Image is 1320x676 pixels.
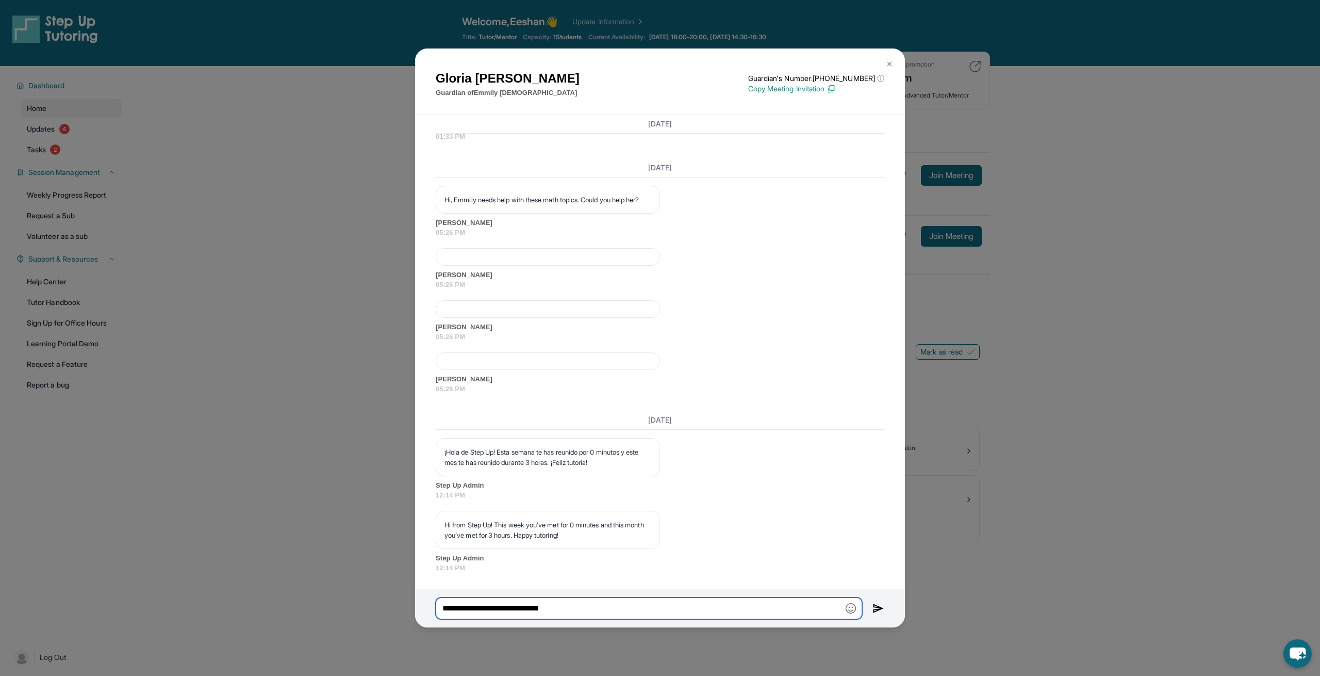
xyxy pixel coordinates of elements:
p: ¡Hola de Step Up! Esta semana te has reunido por 0 minutos y este mes te has reunido durante 3 ho... [444,447,651,468]
span: 12:14 PM [436,490,884,501]
h3: [DATE] [436,163,884,173]
span: 05:26 PM [436,228,884,238]
h3: [DATE] [436,119,884,129]
span: 01:33 PM [436,132,884,142]
span: [PERSON_NAME] [436,322,884,332]
span: 05:26 PM [436,332,884,342]
span: [PERSON_NAME] [436,374,884,384]
img: Emoji [846,603,856,614]
p: Hi from Step Up! This week you’ve met for 0 minutes and this month you’ve met for 3 hours. Happy ... [444,520,651,540]
img: Send icon [872,602,884,615]
img: Close Icon [885,60,894,68]
span: Step Up Admin [436,480,884,491]
span: [PERSON_NAME] [436,270,884,280]
span: 12:14 PM [436,563,884,573]
span: 05:26 PM [436,280,884,290]
span: [PERSON_NAME] [436,218,884,228]
button: chat-button [1283,639,1312,668]
span: 05:26 PM [436,384,884,394]
p: Guardian's Number: [PHONE_NUMBER] [748,73,884,84]
span: ⓘ [877,73,884,84]
p: Hi, Emmily needs help with these math topics. Could you help her? [444,195,651,205]
span: Step Up Admin [436,553,884,564]
h1: Gloria [PERSON_NAME] [436,69,580,88]
p: Copy Meeting Invitation [748,84,884,94]
h3: [DATE] [436,415,884,425]
p: Guardian of Emmily [DEMOGRAPHIC_DATA] [436,88,580,98]
img: Copy Icon [827,84,836,93]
